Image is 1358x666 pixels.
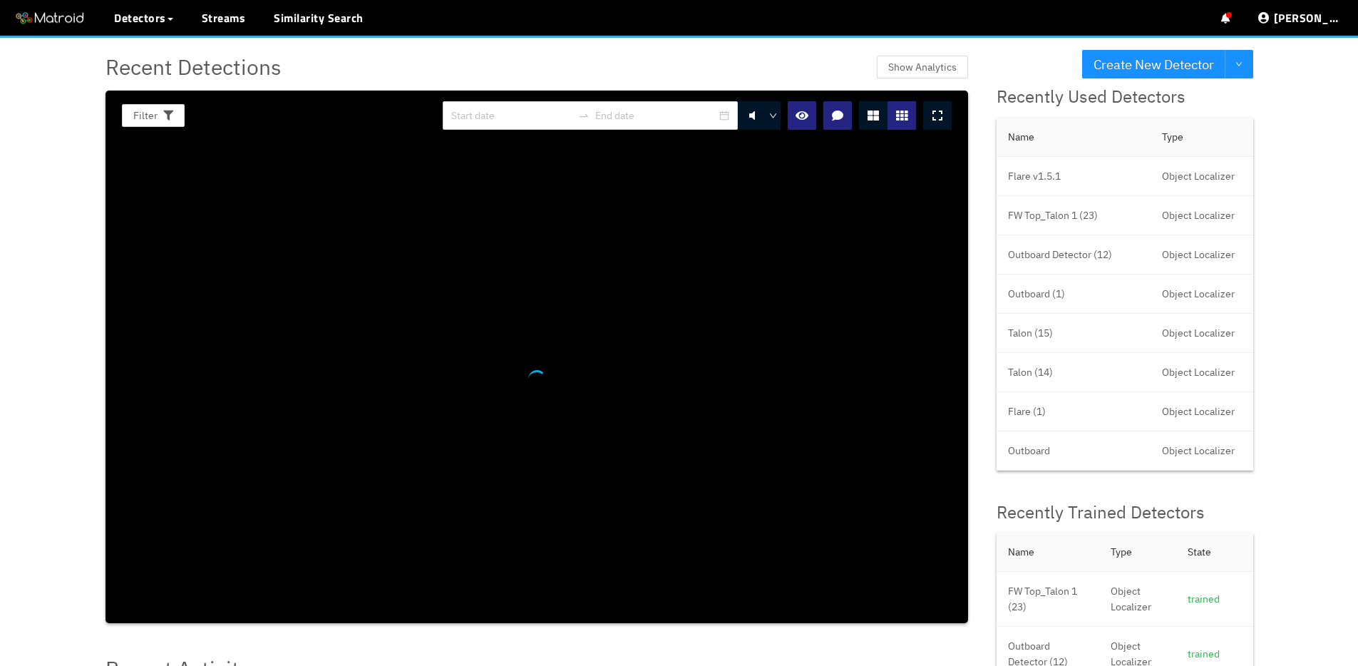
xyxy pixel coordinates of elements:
[997,572,1099,627] td: FW Top_Talon 1 (23)
[997,275,1151,314] td: Outboard (1)
[997,353,1151,392] td: Talon (14)
[997,392,1151,431] td: Flare (1)
[1151,235,1253,275] td: Object Localizer
[997,431,1151,471] td: Outboard
[997,157,1151,196] td: Flare v1.5.1
[578,110,590,121] span: swap-right
[997,196,1151,235] td: FW Top_Talon 1 (23)
[997,533,1099,572] th: Name
[1151,392,1253,431] td: Object Localizer
[997,314,1151,353] td: Talon (15)
[997,118,1151,157] th: Name
[888,59,957,75] span: Show Analytics
[1188,646,1242,662] div: trained
[106,50,282,83] span: Recent Detections
[14,8,86,29] img: Matroid logo
[1235,61,1243,69] span: down
[1094,54,1214,75] span: Create New Detector
[1225,50,1253,78] button: down
[274,9,364,26] a: Similarity Search
[595,108,716,123] input: End date
[1151,275,1253,314] td: Object Localizer
[1151,314,1253,353] td: Object Localizer
[1151,353,1253,392] td: Object Localizer
[769,112,778,121] span: down
[578,110,590,121] span: to
[1176,533,1253,572] th: State
[133,108,158,123] span: Filter
[1151,196,1253,235] td: Object Localizer
[1151,118,1253,157] th: Type
[997,83,1253,111] div: Recently Used Detectors
[122,104,185,127] button: Filter
[1099,533,1176,572] th: Type
[997,499,1253,526] div: Recently Trained Detectors
[451,108,572,123] input: Start date
[1099,572,1176,627] td: Object Localizer
[1188,591,1242,607] div: trained
[997,235,1151,275] td: Outboard Detector (12)
[1082,50,1225,78] button: Create New Detector
[114,9,166,26] span: Detectors
[1151,157,1253,196] td: Object Localizer
[877,56,968,78] button: Show Analytics
[202,9,246,26] a: Streams
[1151,431,1253,471] td: Object Localizer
